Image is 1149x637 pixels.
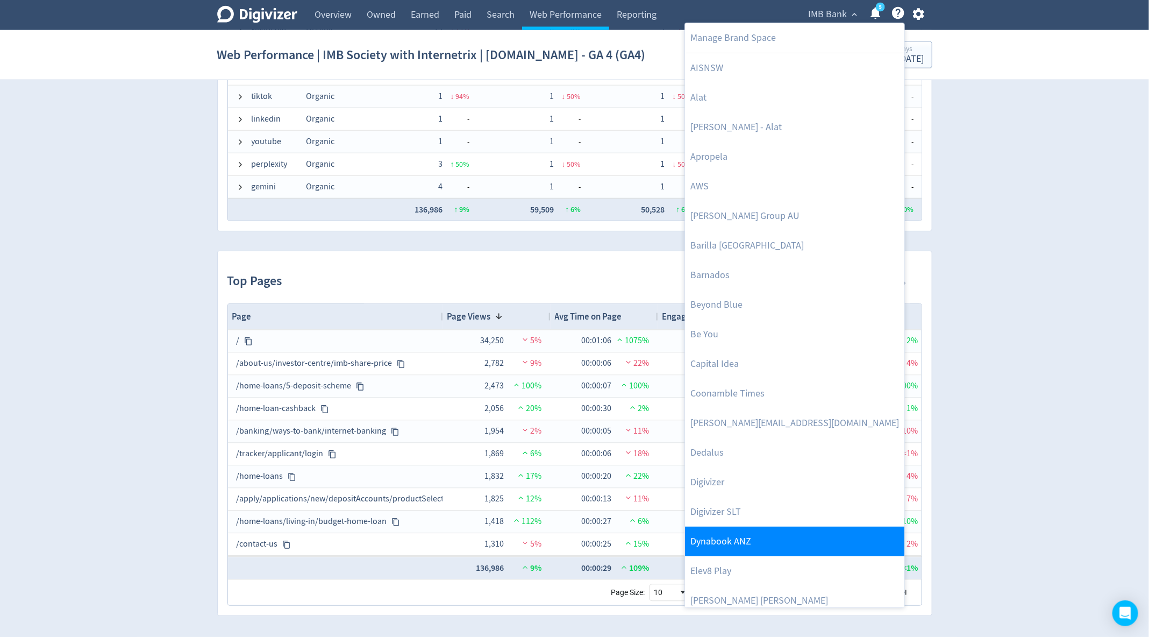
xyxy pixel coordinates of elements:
[685,201,904,231] a: [PERSON_NAME] Group AU
[685,527,904,556] a: Dynabook ANZ
[685,83,904,112] a: Alat
[685,586,904,615] a: [PERSON_NAME] [PERSON_NAME]
[685,53,904,83] a: AISNSW
[685,438,904,468] a: Dedalus
[685,112,904,142] a: [PERSON_NAME] - Alat
[685,290,904,320] a: Beyond Blue
[685,320,904,349] a: Be You
[685,231,904,260] a: Barilla [GEOGRAPHIC_DATA]
[685,349,904,379] a: Capital Idea
[685,23,904,53] a: Manage Brand Space
[685,142,904,172] a: Apropela
[685,379,904,408] a: Coonamble Times
[685,260,904,290] a: Barnados
[685,468,904,497] a: Digivizer
[1112,600,1138,626] div: Open Intercom Messenger
[685,497,904,527] a: Digivizer SLT
[685,408,904,438] a: [PERSON_NAME][EMAIL_ADDRESS][DOMAIN_NAME]
[685,172,904,201] a: AWS
[685,556,904,586] a: Elev8 Play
